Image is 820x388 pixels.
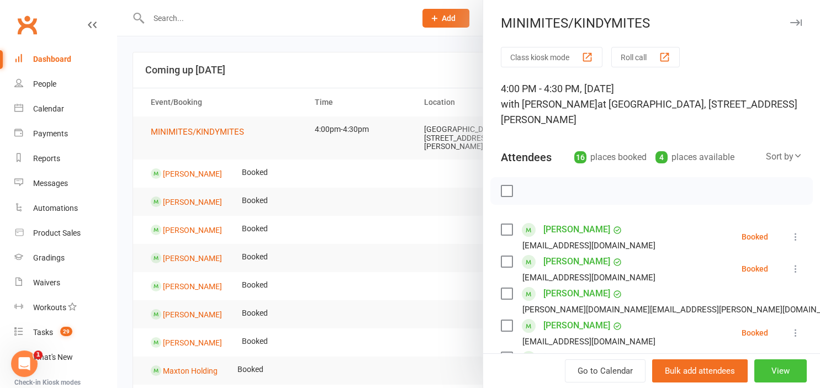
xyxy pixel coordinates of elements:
[543,253,610,270] a: [PERSON_NAME]
[33,129,68,138] div: Payments
[483,15,820,31] div: MINIMITES/KINDYMITES
[13,11,41,39] a: Clubworx
[14,121,117,146] a: Payments
[655,151,668,163] div: 4
[522,270,655,285] div: [EMAIL_ADDRESS][DOMAIN_NAME]
[574,150,647,165] div: places booked
[14,270,117,295] a: Waivers
[574,151,586,163] div: 16
[565,359,646,382] a: Go to Calendar
[33,253,65,262] div: Gradings
[60,327,72,336] span: 29
[522,238,655,253] div: [EMAIL_ADDRESS][DOMAIN_NAME]
[543,317,610,334] a: [PERSON_NAME]
[14,196,117,221] a: Automations
[33,228,81,237] div: Product Sales
[742,265,768,273] div: Booked
[33,179,68,188] div: Messages
[501,98,597,110] span: with [PERSON_NAME]
[33,79,56,88] div: People
[34,350,43,359] span: 1
[742,329,768,337] div: Booked
[11,350,38,377] iframe: Intercom live chat
[33,204,78,212] div: Automations
[33,104,64,113] div: Calendar
[33,328,53,337] div: Tasks
[501,98,797,125] span: at [GEOGRAPHIC_DATA], [STREET_ADDRESS][PERSON_NAME]
[543,285,610,302] a: [PERSON_NAME]
[742,233,768,241] div: Booked
[14,97,117,121] a: Calendar
[501,81,802,127] div: 4:00 PM - 4:30 PM, [DATE]
[652,359,748,382] button: Bulk add attendees
[14,171,117,196] a: Messages
[501,47,602,67] button: Class kiosk mode
[33,55,71,63] div: Dashboard
[33,353,73,362] div: What's New
[543,221,610,238] a: [PERSON_NAME]
[14,246,117,270] a: Gradings
[33,154,60,163] div: Reports
[522,334,655,349] div: [EMAIL_ADDRESS][DOMAIN_NAME]
[501,150,552,165] div: Attendees
[14,295,117,320] a: Workouts
[14,221,117,246] a: Product Sales
[14,345,117,370] a: What's New
[33,303,66,312] div: Workouts
[766,150,802,164] div: Sort by
[14,47,117,72] a: Dashboard
[611,47,680,67] button: Roll call
[543,349,610,366] a: [PERSON_NAME]
[655,150,734,165] div: places available
[14,320,117,345] a: Tasks 29
[754,359,807,382] button: View
[33,278,60,287] div: Waivers
[14,146,117,171] a: Reports
[14,72,117,97] a: People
